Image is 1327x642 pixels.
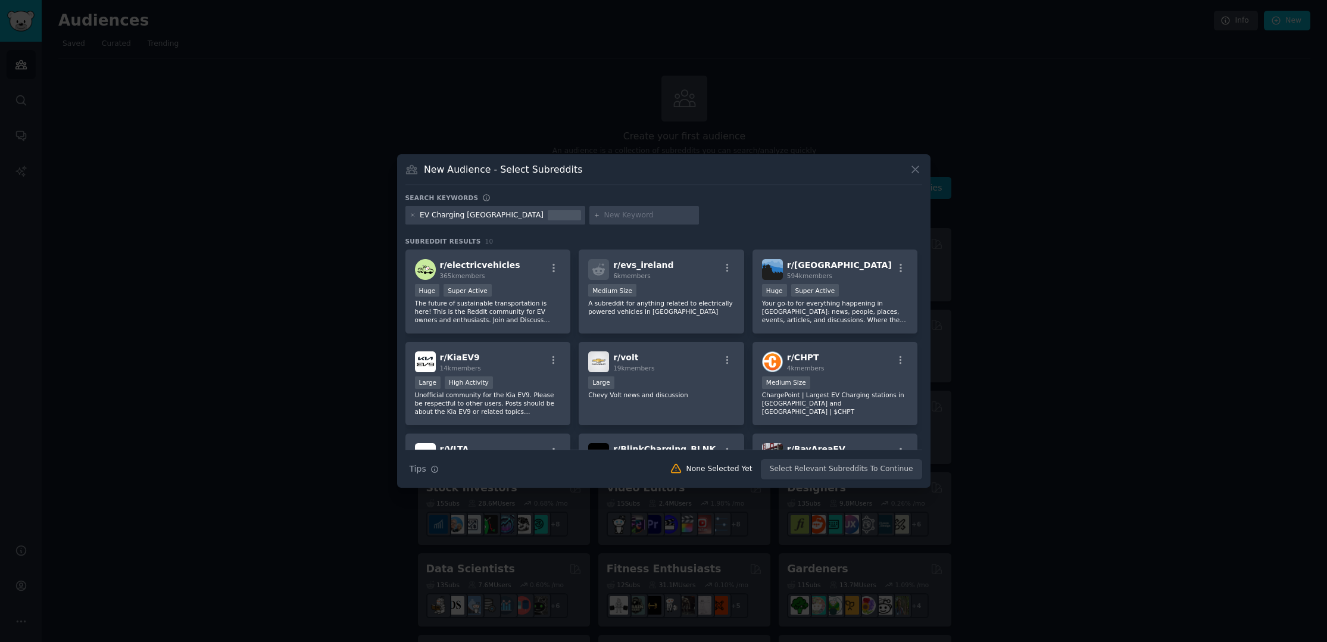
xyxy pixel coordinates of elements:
[613,444,716,454] span: r/ BlinkCharging_BLNK
[762,284,787,297] div: Huge
[440,353,480,362] span: r/ KiaEV9
[762,391,908,416] p: ChargePoint | Largest EV Charging stations in [GEOGRAPHIC_DATA] and [GEOGRAPHIC_DATA] | $CHPT
[613,353,638,362] span: r/ volt
[415,351,436,372] img: KiaEV9
[762,259,783,280] img: vancouver
[588,284,636,297] div: Medium Size
[405,459,443,479] button: Tips
[604,210,695,221] input: New Keyword
[415,299,561,324] p: The future of sustainable transportation is here! This is the Reddit community for EV owners and ...
[410,463,426,475] span: Tips
[420,210,544,221] div: EV Charging [GEOGRAPHIC_DATA]
[444,284,492,297] div: Super Active
[405,237,481,245] span: Subreddit Results
[588,376,614,389] div: Large
[762,299,908,324] p: Your go-to for everything happening in [GEOGRAPHIC_DATA]: news, people, places, events, articles,...
[485,238,494,245] span: 10
[787,353,819,362] span: r/ CHPT
[424,163,582,176] h3: New Audience - Select Subreddits
[415,376,441,389] div: Large
[440,260,520,270] span: r/ electricvehicles
[440,444,469,454] span: r/ VLTA
[787,260,892,270] span: r/ [GEOGRAPHIC_DATA]
[588,299,735,316] p: A subreddit for anything related to electrically powered vehicles in [GEOGRAPHIC_DATA]
[440,272,485,279] span: 365k members
[762,351,783,372] img: CHPT
[762,443,783,464] img: BayAreaEV
[405,194,479,202] h3: Search keywords
[445,376,493,389] div: High Activity
[588,351,609,372] img: volt
[588,443,609,464] img: BlinkCharging_BLNK
[787,444,845,454] span: r/ BayAreaEV
[613,364,654,372] span: 19k members
[415,391,561,416] p: Unofficial community for the Kia EV9. Please be respectful to other users. Posts should be about ...
[415,284,440,297] div: Huge
[415,259,436,280] img: electricvehicles
[787,364,825,372] span: 4k members
[613,260,673,270] span: r/ evs_ireland
[762,376,810,389] div: Medium Size
[415,443,436,464] img: VLTA
[791,284,839,297] div: Super Active
[613,272,651,279] span: 6k members
[787,272,832,279] span: 594k members
[440,364,481,372] span: 14k members
[686,464,753,475] div: None Selected Yet
[588,391,735,399] p: Chevy Volt news and discussion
